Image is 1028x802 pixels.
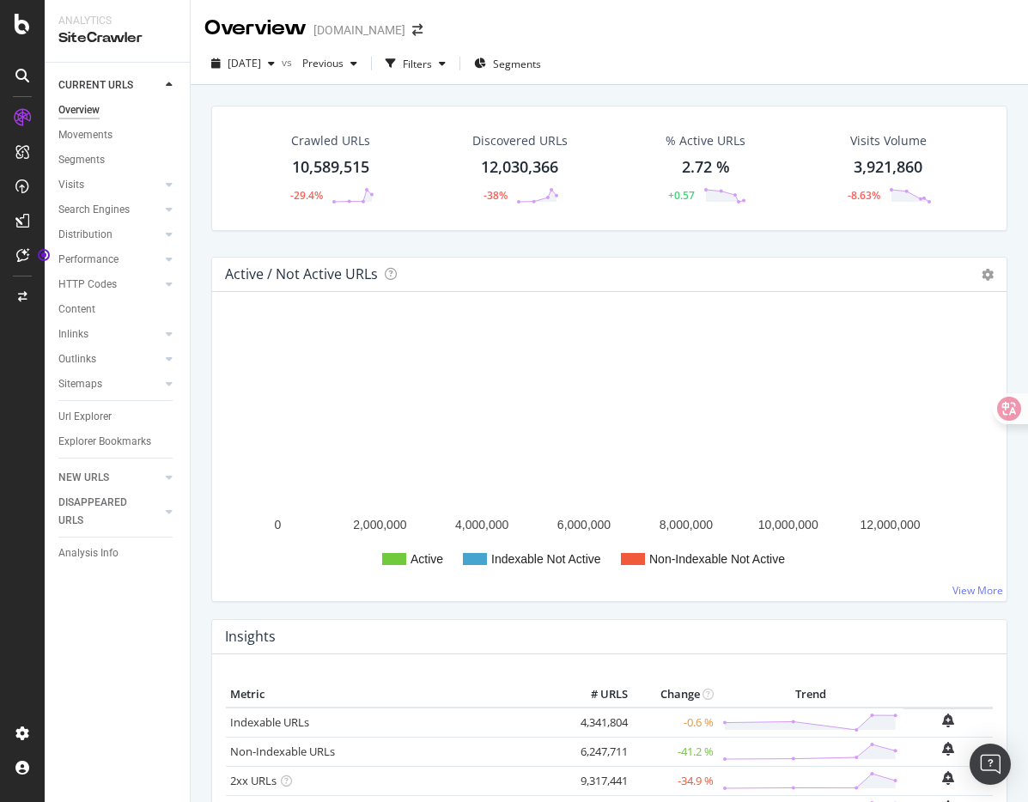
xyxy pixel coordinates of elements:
th: Metric [226,682,563,708]
td: 4,341,804 [563,708,632,738]
span: 2025 Sep. 19th [228,56,261,70]
div: -38% [484,188,508,203]
div: Analytics [58,14,176,28]
div: Distribution [58,226,113,244]
text: 6,000,000 [557,518,611,532]
button: [DATE] [204,50,282,77]
svg: A chart. [226,319,993,587]
div: Movements [58,126,113,144]
text: Indexable Not Active [491,552,601,566]
div: +0.57 [668,188,695,203]
div: arrow-right-arrow-left [412,24,423,36]
a: Outlinks [58,350,161,368]
div: % Active URLs [666,132,745,149]
button: Filters [379,50,453,77]
a: HTTP Codes [58,276,161,294]
td: -0.6 % [632,708,718,738]
div: Discovered URLs [472,132,568,149]
div: Performance [58,251,119,269]
text: 12,000,000 [860,518,920,532]
a: Movements [58,126,178,144]
a: Explorer Bookmarks [58,433,178,451]
text: Active [411,552,443,566]
span: vs [282,55,295,70]
div: Visits [58,176,84,194]
div: Overview [204,14,307,43]
div: -29.4% [290,188,323,203]
text: 2,000,000 [353,518,406,532]
div: Explorer Bookmarks [58,433,151,451]
div: 2.72 % [682,156,730,179]
div: Analysis Info [58,544,119,562]
div: Url Explorer [58,408,112,426]
span: Segments [493,57,541,71]
th: Trend [718,682,903,708]
div: Segments [58,151,105,169]
a: Indexable URLs [230,714,309,730]
th: Change [632,682,718,708]
div: Filters [403,57,432,71]
a: NEW URLS [58,469,161,487]
button: Previous [295,50,364,77]
a: Non-Indexable URLs [230,744,335,759]
div: Content [58,301,95,319]
td: -34.9 % [632,766,718,795]
a: DISAPPEARED URLS [58,494,161,530]
div: Open Intercom Messenger [970,744,1011,785]
div: NEW URLS [58,469,109,487]
a: Analysis Info [58,544,178,562]
div: Search Engines [58,201,130,219]
h4: Active / Not Active URLs [225,263,378,286]
div: [DOMAIN_NAME] [313,21,405,39]
div: Visits Volume [850,132,927,149]
a: Overview [58,101,178,119]
text: 8,000,000 [660,518,713,532]
text: 0 [275,518,282,532]
div: 12,030,366 [481,156,558,179]
td: 6,247,711 [563,737,632,766]
div: bell-plus [942,742,954,756]
div: Overview [58,101,100,119]
div: CURRENT URLS [58,76,133,94]
div: -8.63% [848,188,880,203]
h4: Insights [225,625,276,648]
a: Visits [58,176,161,194]
a: Content [58,301,178,319]
div: Inlinks [58,325,88,343]
div: bell-plus [942,714,954,727]
td: -41.2 % [632,737,718,766]
a: Segments [58,151,178,169]
a: View More [952,583,1003,598]
button: Segments [467,50,548,77]
div: Tooltip anchor [36,247,52,263]
td: 9,317,441 [563,766,632,795]
th: # URLS [563,682,632,708]
text: 10,000,000 [758,518,818,532]
div: SiteCrawler [58,28,176,48]
div: 10,589,515 [292,156,369,179]
div: bell-plus [942,771,954,785]
a: Url Explorer [58,408,178,426]
a: Performance [58,251,161,269]
a: Inlinks [58,325,161,343]
div: Crawled URLs [291,132,370,149]
a: Search Engines [58,201,161,219]
a: Sitemaps [58,375,161,393]
a: Distribution [58,226,161,244]
div: DISAPPEARED URLS [58,494,145,530]
div: Outlinks [58,350,96,368]
text: Non-Indexable Not Active [649,552,785,566]
div: Sitemaps [58,375,102,393]
span: Previous [295,56,344,70]
div: 3,921,860 [854,156,922,179]
a: 2xx URLs [230,773,277,788]
div: HTTP Codes [58,276,117,294]
i: Options [982,269,994,281]
text: 4,000,000 [455,518,508,532]
a: CURRENT URLS [58,76,161,94]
